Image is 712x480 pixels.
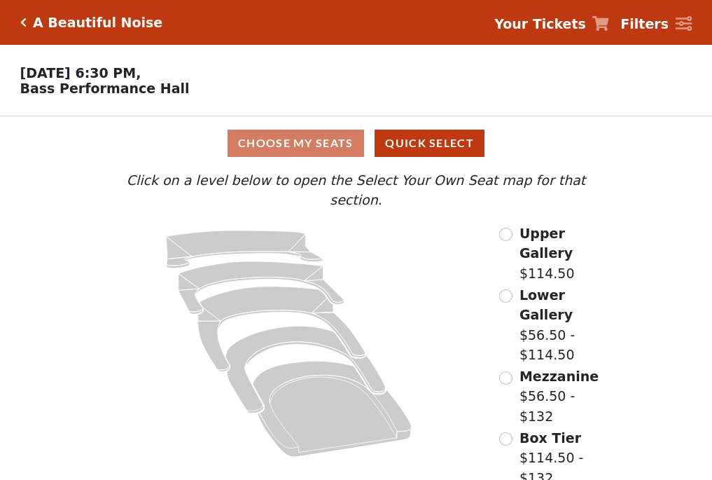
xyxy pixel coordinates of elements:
strong: Filters [620,16,669,32]
path: Orchestra / Parterre Circle - Seats Available: 25 [253,361,412,457]
path: Upper Gallery - Seats Available: 298 [167,231,323,268]
span: Box Tier [519,430,581,446]
span: Upper Gallery [519,226,573,261]
strong: Your Tickets [494,16,586,32]
span: Lower Gallery [519,287,573,323]
path: Lower Gallery - Seats Available: 59 [179,261,344,314]
p: Click on a level below to open the Select Your Own Seat map for that section. [99,170,613,210]
a: Click here to go back to filters [20,18,27,27]
label: $56.50 - $132 [519,366,613,427]
h5: A Beautiful Noise [33,15,162,31]
span: Mezzanine [519,369,599,384]
label: $56.50 - $114.50 [519,285,613,365]
a: Your Tickets [494,14,609,34]
label: $114.50 [519,224,613,284]
button: Quick Select [375,130,484,157]
a: Filters [620,14,692,34]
